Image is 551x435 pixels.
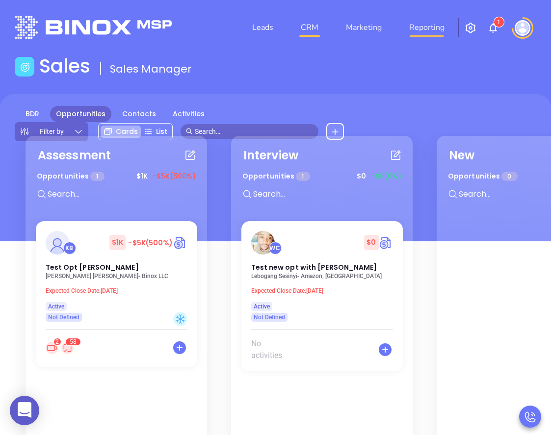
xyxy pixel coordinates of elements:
[251,231,275,255] img: Test new opt with kevin
[248,18,277,37] a: Leads
[173,235,187,250] img: Quote
[371,171,401,181] span: +$0 (0%)
[48,312,79,323] span: Not Defined
[497,19,500,26] span: 1
[40,128,64,135] span: Filter by
[46,231,69,255] img: Test Opt David Romero
[494,17,504,27] sup: 1
[254,301,270,312] span: Active
[116,106,162,122] a: Contacts
[141,126,170,138] div: List
[37,167,105,185] p: Opportunities
[36,221,197,322] a: profileKevin Barrientos$1K-$5K(500%)Circle dollarTest Opt [PERSON_NAME][PERSON_NAME] [PERSON_NAME...
[515,20,530,36] img: user
[243,147,298,164] div: Interview
[487,22,499,34] img: iconNotification
[134,169,150,184] span: $ 1K
[55,338,59,345] span: 2
[46,287,193,294] p: Expected Close Date: [DATE]
[241,221,403,322] a: profileWalter Contreras$0Circle dollarTest new opt with [PERSON_NAME]Lebogang Sesinyi- Amazon, [G...
[379,235,393,250] img: Quote
[66,338,80,345] sup: 58
[269,242,282,255] div: Walter Contreras
[354,169,368,184] span: $ 0
[109,235,126,250] span: $ 1K
[195,126,313,137] input: Search…
[254,312,285,323] span: Not Defined
[20,106,45,122] a: BDR
[90,172,104,181] span: 1
[63,242,76,255] div: Kevin Barrientos
[153,171,196,181] span: -$5K (500%)
[251,262,377,272] span: Test new opt with kevin
[251,338,294,361] span: No activities
[186,128,193,135] span: search
[48,301,64,312] span: Active
[128,238,173,248] span: -$5K (500%)
[251,273,398,280] p: Lebogang Sesinyi - Amazon, South Africa
[342,18,386,37] a: Marketing
[70,338,73,345] span: 5
[54,338,61,345] sup: 2
[101,126,141,138] div: Cards
[46,262,139,272] span: Test Opt David Romero
[448,167,518,185] p: Opportunities
[167,106,210,122] a: Activities
[251,287,398,294] p: Expected Close Date: [DATE]
[73,338,77,345] span: 8
[47,188,194,201] input: Search...
[465,22,476,34] img: iconSetting
[50,106,111,122] a: Opportunities
[173,312,187,326] div: Cold
[242,167,310,185] p: Opportunities
[110,61,192,77] span: Sales Manager
[46,273,193,280] p: David Romero - Binox LLC
[296,172,310,181] span: 1
[501,172,517,181] span: 0
[252,188,399,201] input: Search...
[15,16,172,39] img: logo
[405,18,448,37] a: Reporting
[297,18,322,37] a: CRM
[38,147,111,164] div: Assessment
[364,235,378,250] span: $ 0
[449,147,474,164] div: New
[39,55,90,78] h1: Sales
